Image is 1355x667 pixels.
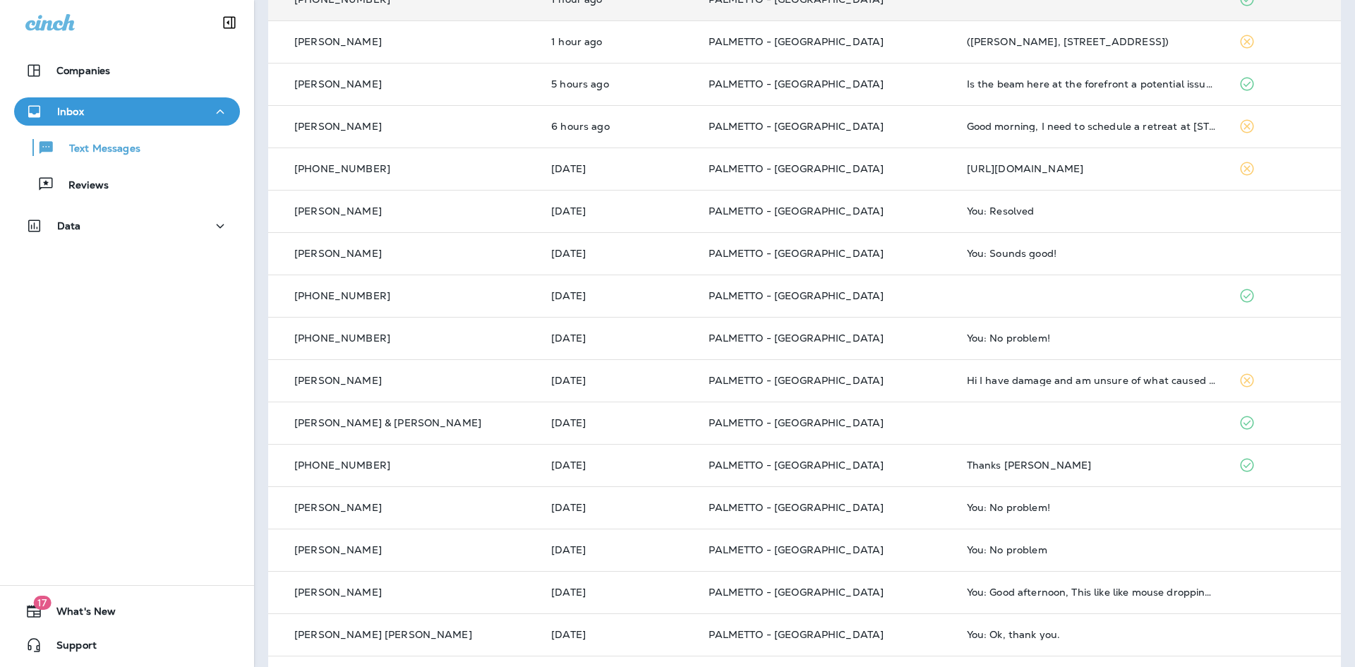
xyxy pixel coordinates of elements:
[294,544,382,555] p: [PERSON_NAME]
[294,121,382,132] p: [PERSON_NAME]
[967,163,1216,174] div: https://customer.entomobrands.com/login
[294,248,382,259] p: [PERSON_NAME]
[57,220,81,232] p: Data
[551,290,686,301] p: Aug 21, 2025 12:02 PM
[294,78,382,90] p: [PERSON_NAME]
[709,162,884,175] span: PALMETTO - [GEOGRAPHIC_DATA]
[709,78,884,90] span: PALMETTO - [GEOGRAPHIC_DATA]
[551,248,686,259] p: Aug 21, 2025 12:39 PM
[967,375,1216,386] div: Hi I have damage and am unsure of what caused it. Can you take a look please
[294,502,382,513] p: [PERSON_NAME]
[551,502,686,513] p: Aug 19, 2025 09:20 AM
[709,120,884,133] span: PALMETTO - [GEOGRAPHIC_DATA]
[967,121,1216,132] div: Good morning, I need to schedule a retreat at 133 Mary Ellen drive for the beetles
[551,78,686,90] p: Aug 25, 2025 10:11 AM
[551,459,686,471] p: Aug 19, 2025 03:22 PM
[709,628,884,641] span: PALMETTO - [GEOGRAPHIC_DATA]
[57,106,84,117] p: Inbox
[967,332,1216,344] div: You: No problem!
[14,56,240,85] button: Companies
[42,639,97,656] span: Support
[967,502,1216,513] div: You: No problem!
[294,375,382,386] p: [PERSON_NAME]
[14,597,240,625] button: 17What's New
[294,587,382,598] p: [PERSON_NAME]
[967,205,1216,217] div: You: Resolved
[42,606,116,623] span: What's New
[709,205,884,217] span: PALMETTO - [GEOGRAPHIC_DATA]
[56,65,110,76] p: Companies
[294,417,481,428] p: [PERSON_NAME] & [PERSON_NAME]
[294,459,390,471] p: [PHONE_NUMBER]
[967,78,1216,90] div: Is the beam here at the forefront a potential issue from termite or bug?
[14,133,240,162] button: Text Messages
[709,35,884,48] span: PALMETTO - [GEOGRAPHIC_DATA]
[14,212,240,240] button: Data
[54,179,109,193] p: Reviews
[294,163,390,174] p: [PHONE_NUMBER]
[294,36,382,47] p: [PERSON_NAME]
[967,36,1216,47] div: (Pam Ireland, 820 Fiddlers Point Lane)
[709,586,884,599] span: PALMETTO - [GEOGRAPHIC_DATA]
[210,8,249,37] button: Collapse Sidebar
[967,544,1216,555] div: You: No problem
[294,629,472,640] p: [PERSON_NAME] [PERSON_NAME]
[14,631,240,659] button: Support
[294,290,390,301] p: [PHONE_NUMBER]
[967,248,1216,259] div: You: Sounds good!
[551,163,686,174] p: Aug 22, 2025 12:21 PM
[551,544,686,555] p: Aug 19, 2025 08:21 AM
[551,121,686,132] p: Aug 25, 2025 09:09 AM
[709,289,884,302] span: PALMETTO - [GEOGRAPHIC_DATA]
[294,332,390,344] p: [PHONE_NUMBER]
[709,501,884,514] span: PALMETTO - [GEOGRAPHIC_DATA]
[967,629,1216,640] div: You: Ok, thank you.
[967,587,1216,598] div: You: Good afternoon, This like like mouse droppings
[33,596,51,610] span: 17
[551,375,686,386] p: Aug 20, 2025 01:07 PM
[55,143,140,156] p: Text Messages
[551,332,686,344] p: Aug 20, 2025 04:19 PM
[551,587,686,598] p: Aug 18, 2025 04:59 PM
[709,459,884,471] span: PALMETTO - [GEOGRAPHIC_DATA]
[551,205,686,217] p: Aug 21, 2025 12:40 PM
[709,374,884,387] span: PALMETTO - [GEOGRAPHIC_DATA]
[551,629,686,640] p: Aug 18, 2025 12:02 PM
[551,417,686,428] p: Aug 19, 2025 03:26 PM
[709,543,884,556] span: PALMETTO - [GEOGRAPHIC_DATA]
[294,205,382,217] p: [PERSON_NAME]
[14,169,240,199] button: Reviews
[551,36,686,47] p: Aug 25, 2025 01:25 PM
[709,332,884,344] span: PALMETTO - [GEOGRAPHIC_DATA]
[709,416,884,429] span: PALMETTO - [GEOGRAPHIC_DATA]
[709,247,884,260] span: PALMETTO - [GEOGRAPHIC_DATA]
[967,459,1216,471] div: Thanks Peter Rosenthal
[14,97,240,126] button: Inbox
